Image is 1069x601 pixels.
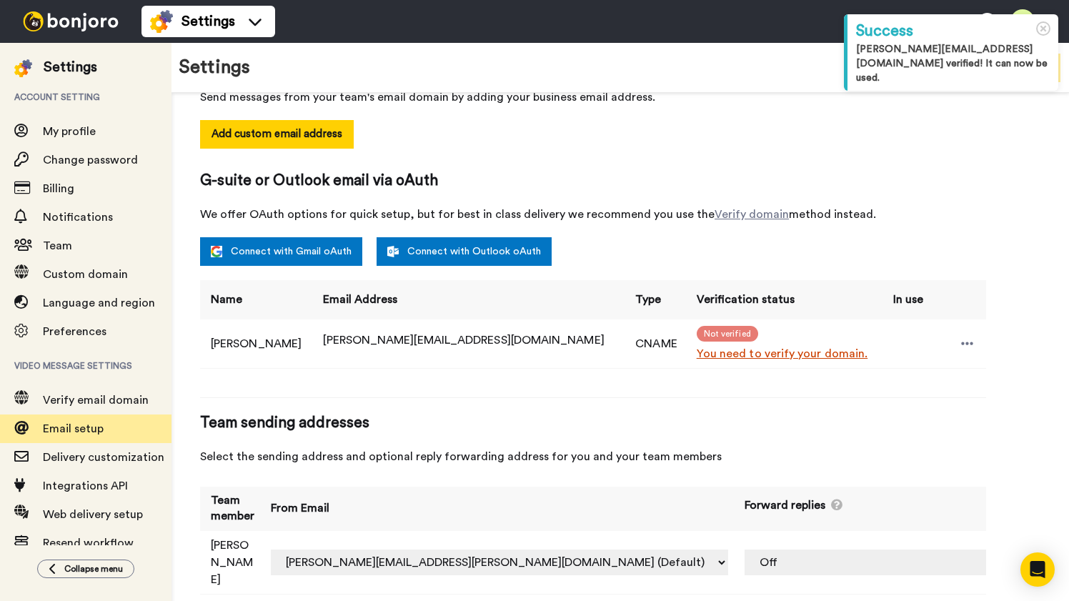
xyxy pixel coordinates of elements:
[200,280,312,319] th: Name
[323,334,604,346] span: [PERSON_NAME][EMAIL_ADDRESS][DOMAIN_NAME]
[43,297,155,309] span: Language and region
[14,59,32,77] img: settings-colored.svg
[17,11,124,31] img: bj-logo-header-white.svg
[200,448,986,465] span: Select the sending address and optional reply forwarding address for you and your team members
[43,452,164,463] span: Delivery customization
[200,412,986,434] span: Team sending addresses
[200,206,986,223] span: We offer OAuth options for quick setup, but for best in class delivery we recommend you use the m...
[377,237,552,266] a: Connect with Outlook oAuth
[697,345,877,362] a: You need to verify your domain.
[150,10,173,33] img: settings-colored.svg
[1020,552,1055,587] div: Open Intercom Messenger
[686,280,882,319] th: Verification status
[43,423,104,434] span: Email setup
[43,240,72,252] span: Team
[43,509,143,520] span: Web delivery setup
[37,560,134,578] button: Collapse menu
[312,280,625,319] th: Email Address
[260,487,734,531] th: From Email
[387,246,399,257] img: outlook-white.svg
[43,394,149,406] span: Verify email domain
[43,537,134,549] span: Resend workflow
[182,11,235,31] span: Settings
[43,326,106,337] span: Preferences
[200,487,260,531] th: Team member
[43,183,74,194] span: Billing
[697,326,758,342] span: Not verified
[882,280,931,319] th: In use
[200,319,312,368] td: [PERSON_NAME]
[200,237,362,266] a: Connect with Gmail oAuth
[43,154,138,166] span: Change password
[43,126,96,137] span: My profile
[715,209,789,220] a: Verify domain
[856,20,1050,42] div: Success
[625,280,685,319] th: Type
[200,89,986,106] span: Send messages from your team's email domain by adding your business email address.
[43,212,113,223] span: Notifications
[856,42,1050,85] div: [PERSON_NAME][EMAIL_ADDRESS][DOMAIN_NAME] verified! It can now be used.
[64,563,123,575] span: Collapse menu
[179,57,250,78] h1: Settings
[44,57,97,77] div: Settings
[625,319,685,368] td: CNAME
[43,480,128,492] span: Integrations API
[43,269,128,280] span: Custom domain
[200,170,986,192] span: G-suite or Outlook email via oAuth
[211,246,222,257] img: google.svg
[200,120,354,149] button: Add custom email address
[745,497,825,514] span: Forward replies
[200,531,260,595] td: [PERSON_NAME]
